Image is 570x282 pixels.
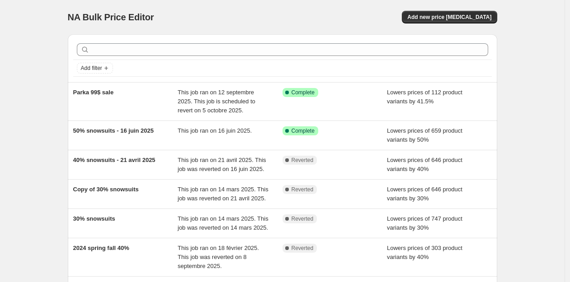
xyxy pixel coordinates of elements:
[77,63,113,74] button: Add filter
[73,157,155,163] span: 40% snowsuits - 21 avril 2025
[292,127,315,134] span: Complete
[73,245,129,251] span: 2024 spring fall 40%
[178,89,255,114] span: This job ran on 12 septembre 2025. This job is scheduled to revert on 5 octobre 2025.
[68,12,154,22] span: NA Bulk Price Editor
[292,245,314,252] span: Reverted
[407,14,491,21] span: Add new price [MEDICAL_DATA]
[387,157,462,172] span: Lowers prices of 646 product variants by 40%
[73,127,154,134] span: 50% snowsuits - 16 juin 2025
[387,245,462,260] span: Lowers prices of 303 product variants by 40%
[402,11,497,23] button: Add new price [MEDICAL_DATA]
[178,127,252,134] span: This job ran on 16 juin 2025.
[292,89,315,96] span: Complete
[178,186,269,202] span: This job ran on 14 mars 2025. This job was reverted on 21 avril 2025.
[73,89,114,96] span: Parka 99$ sale
[292,186,314,193] span: Reverted
[178,245,259,269] span: This job ran on 18 février 2025. This job was reverted on 8 septembre 2025.
[387,127,462,143] span: Lowers prices of 659 product variants by 50%
[387,89,462,105] span: Lowers prices of 112 product variants by 41.5%
[387,215,462,231] span: Lowers prices of 747 product variants by 30%
[178,215,269,231] span: This job ran on 14 mars 2025. This job was reverted on 14 mars 2025.
[178,157,266,172] span: This job ran on 21 avril 2025. This job was reverted on 16 juin 2025.
[292,157,314,164] span: Reverted
[73,186,139,193] span: Copy of 30% snowsuits
[387,186,462,202] span: Lowers prices of 646 product variants by 30%
[292,215,314,222] span: Reverted
[81,65,102,72] span: Add filter
[73,215,115,222] span: 30% snowsuits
